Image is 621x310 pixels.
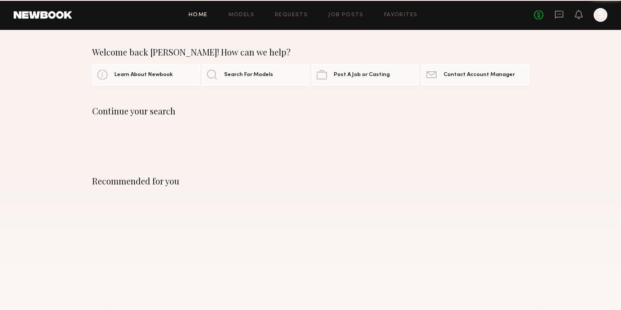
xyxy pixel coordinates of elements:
[228,12,254,18] a: Models
[421,64,529,85] a: Contact Account Manager
[275,12,308,18] a: Requests
[92,64,200,85] a: Learn About Newbook
[202,64,309,85] a: Search For Models
[443,72,515,78] span: Contact Account Manager
[334,72,390,78] span: Post A Job or Casting
[312,64,419,85] a: Post A Job or Casting
[114,72,173,78] span: Learn About Newbook
[189,12,208,18] a: Home
[224,72,273,78] span: Search For Models
[594,8,607,22] a: S
[328,12,364,18] a: Job Posts
[384,12,418,18] a: Favorites
[92,176,529,186] div: Recommended for you
[92,106,529,116] div: Continue your search
[92,47,529,57] div: Welcome back [PERSON_NAME]! How can we help?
